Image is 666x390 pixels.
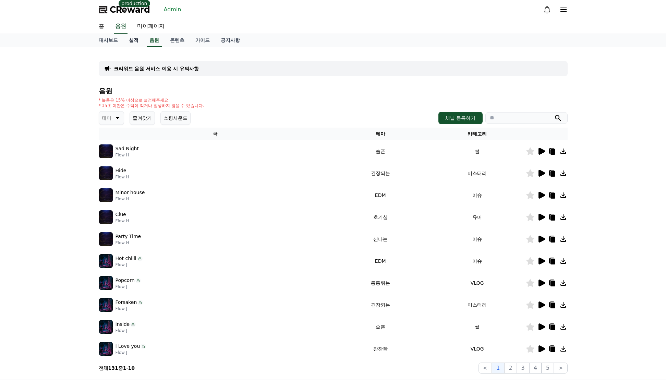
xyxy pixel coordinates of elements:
[429,184,526,206] td: 이슈
[116,240,141,246] p: Flow H
[429,206,526,228] td: 유머
[116,299,137,306] p: Forsaken
[332,338,429,360] td: 잔잔한
[101,228,118,233] span: Settings
[99,144,113,158] img: music
[116,189,145,196] p: Minor house
[116,321,130,328] p: Inside
[332,140,429,162] td: 슬픈
[160,111,191,125] button: 쇼핑사운드
[93,34,123,47] a: 대시보드
[116,284,141,289] p: Flow J
[45,217,88,235] a: Messages
[190,34,215,47] a: 가이드
[116,350,146,355] p: Flow J
[332,228,429,250] td: 신나는
[429,316,526,338] td: 썰
[116,167,126,174] p: Hide
[332,184,429,206] td: EDM
[492,363,504,374] button: 1
[116,152,139,158] p: Flow H
[554,363,567,374] button: >
[542,363,554,374] button: 5
[116,328,136,333] p: Flow J
[517,363,529,374] button: 3
[99,210,113,224] img: music
[130,111,155,125] button: 즐겨찾기
[99,276,113,290] img: music
[99,128,332,140] th: 곡
[116,277,135,284] p: Popcorn
[161,4,184,15] a: Admin
[165,34,190,47] a: 콘텐츠
[99,166,113,180] img: music
[116,218,129,224] p: Flow H
[93,19,110,34] a: 홈
[110,4,150,15] span: CReward
[99,254,113,268] img: music
[504,363,517,374] button: 2
[17,228,29,233] span: Home
[99,232,113,246] img: music
[116,196,145,202] p: Flow H
[99,4,150,15] a: CReward
[123,34,144,47] a: 실적
[332,272,429,294] td: 통통튀는
[429,272,526,294] td: VLOG
[116,211,126,218] p: Clue
[99,188,113,202] img: music
[99,320,113,334] img: music
[116,174,129,180] p: Flow H
[123,365,126,371] strong: 1
[116,233,141,240] p: Party Time
[114,65,199,72] a: 크리워드 음원 서비스 이용 시 유의사항
[114,19,128,34] a: 음원
[116,255,136,262] p: Hot chilli
[429,228,526,250] td: 이슈
[99,97,204,103] p: * 볼륨은 15% 이상으로 설정해주세요.
[116,262,143,268] p: Flow J
[429,338,526,360] td: VLOG
[128,365,135,371] strong: 10
[116,145,139,152] p: Sad Night
[132,19,170,34] a: 마이페이지
[57,228,77,234] span: Messages
[88,217,132,235] a: Settings
[429,250,526,272] td: 이슈
[99,103,204,108] p: * 35초 미만은 수익이 적거나 발생하지 않을 수 있습니다.
[102,113,111,123] p: 테마
[116,343,140,350] p: I Love you
[99,342,113,356] img: music
[108,365,118,371] strong: 131
[438,112,482,124] button: 채널 등록하기
[332,128,429,140] th: 테마
[429,140,526,162] td: 썰
[332,206,429,228] td: 호기심
[99,111,124,125] button: 테마
[429,128,526,140] th: 카테고리
[2,217,45,235] a: Home
[429,294,526,316] td: 미스터리
[332,316,429,338] td: 슬픈
[332,294,429,316] td: 긴장되는
[99,365,135,371] p: 전체 중 -
[332,250,429,272] td: EDM
[479,363,492,374] button: <
[332,162,429,184] td: 긴장되는
[147,34,162,47] a: 음원
[529,363,542,374] button: 4
[116,306,143,311] p: Flow J
[215,34,245,47] a: 공지사항
[99,298,113,312] img: music
[99,87,568,95] h4: 음원
[429,162,526,184] td: 미스터리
